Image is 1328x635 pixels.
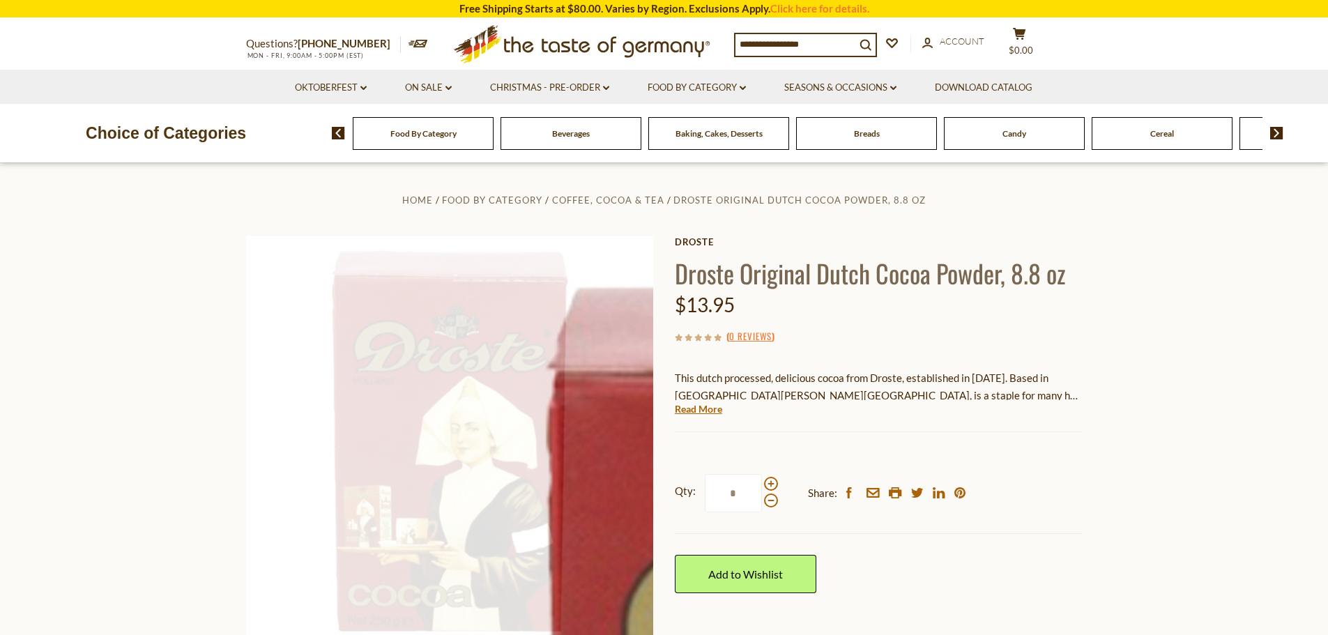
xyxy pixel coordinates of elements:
p: Questions? [246,35,401,53]
img: next arrow [1270,127,1283,139]
a: Home [402,194,433,206]
p: This dutch processed, delicious cocoa from Droste, established in [DATE]. Based in [GEOGRAPHIC_DA... [675,369,1083,404]
a: Oktoberfest [295,80,367,95]
a: Food By Category [390,128,457,139]
button: $0.00 [999,27,1041,62]
img: previous arrow [332,127,345,139]
a: Cereal [1150,128,1174,139]
span: Share: [808,484,837,502]
span: MON - FRI, 9:00AM - 5:00PM (EST) [246,52,365,59]
span: $0.00 [1009,45,1033,56]
a: Beverages [552,128,590,139]
a: Food By Category [648,80,746,95]
strong: Qty: [675,482,696,500]
a: Account [922,34,984,49]
span: $13.95 [675,293,735,316]
h1: Droste Original Dutch Cocoa Powder, 8.8 oz [675,257,1083,289]
input: Qty: [705,474,762,512]
a: Droste Original Dutch Cocoa Powder, 8.8 oz [673,194,926,206]
a: Click here for details. [770,2,869,15]
a: Food By Category [442,194,542,206]
a: On Sale [405,80,452,95]
span: Account [940,36,984,47]
a: Candy [1002,128,1026,139]
a: Coffee, Cocoa & Tea [552,194,664,206]
a: Add to Wishlist [675,555,816,593]
a: Baking, Cakes, Desserts [676,128,763,139]
a: Breads [854,128,880,139]
a: Download Catalog [935,80,1032,95]
a: Seasons & Occasions [784,80,896,95]
a: 0 Reviews [729,329,772,344]
a: [PHONE_NUMBER] [298,37,390,49]
a: Christmas - PRE-ORDER [490,80,609,95]
a: Read More [675,402,722,416]
span: ( ) [726,329,774,343]
a: Droste [675,236,1083,247]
